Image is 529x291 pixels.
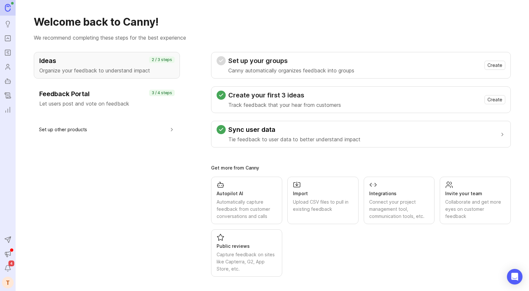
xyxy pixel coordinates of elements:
[369,190,429,197] div: Integrations
[2,262,14,274] button: Notifications
[5,4,11,11] img: Canny Home
[217,243,277,250] div: Public reviews
[2,248,14,260] button: Announcements
[152,90,172,95] p: 3 / 4 steps
[369,198,429,220] div: Connect your project management tool, communication tools, etc.
[2,32,14,44] a: Portal
[34,16,511,29] h1: Welcome back to Canny!
[211,177,282,224] a: Autopilot AIAutomatically capture feedback from customer conversations and calls
[217,251,277,272] div: Capture feedback on sites like Capterra, G2, App Store, etc.
[2,61,14,73] a: Users
[2,234,14,246] button: Send to Autopilot
[445,198,505,220] div: Collaborate and get more eyes on customer feedback
[228,135,360,143] p: Tie feedback to user data to better understand impact
[39,67,174,74] p: Organize your feedback to understand impact
[217,198,277,220] div: Automatically capture feedback from customer conversations and calls
[39,100,174,108] p: Let users post and vote on feedback
[39,89,174,98] h3: Feedback Portal
[364,177,435,224] a: IntegrationsConnect your project management tool, communication tools, etc.
[2,104,14,116] a: Reporting
[2,75,14,87] a: Autopilot
[228,56,354,65] h3: Set up your groups
[217,190,277,197] div: Autopilot AI
[228,67,354,74] p: Canny automatically organizes feedback into groups
[228,91,341,100] h3: Create your first 3 ideas
[487,62,502,69] span: Create
[217,121,505,147] button: Sync user dataTie feedback to user data to better understand impact
[2,90,14,101] a: Changelog
[39,122,175,137] button: Set up other products
[2,47,14,58] a: Roadmaps
[293,190,353,197] div: Import
[440,177,511,224] a: Invite your teamCollaborate and get more eyes on customer feedback
[485,61,505,70] button: Create
[39,56,174,65] h3: Ideas
[485,95,505,104] button: Create
[228,125,360,134] h3: Sync user data
[2,277,14,288] button: T
[293,198,353,213] div: Upload CSV files to pull in existing feedback
[152,57,172,62] p: 2 / 3 steps
[34,34,511,42] p: We recommend completing these steps for the best experience
[211,166,511,170] div: Get more from Canny
[507,269,523,285] div: Open Intercom Messenger
[34,85,180,112] button: Feedback PortalLet users post and vote on feedback3 / 4 steps
[287,177,359,224] a: ImportUpload CSV files to pull in existing feedback
[2,18,14,30] a: Ideas
[8,260,14,266] span: 4
[34,52,180,79] button: IdeasOrganize your feedback to understand impact2 / 3 steps
[487,96,502,103] span: Create
[228,101,341,109] p: Track feedback that your hear from customers
[445,190,505,197] div: Invite your team
[211,229,282,277] a: Public reviewsCapture feedback on sites like Capterra, G2, App Store, etc.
